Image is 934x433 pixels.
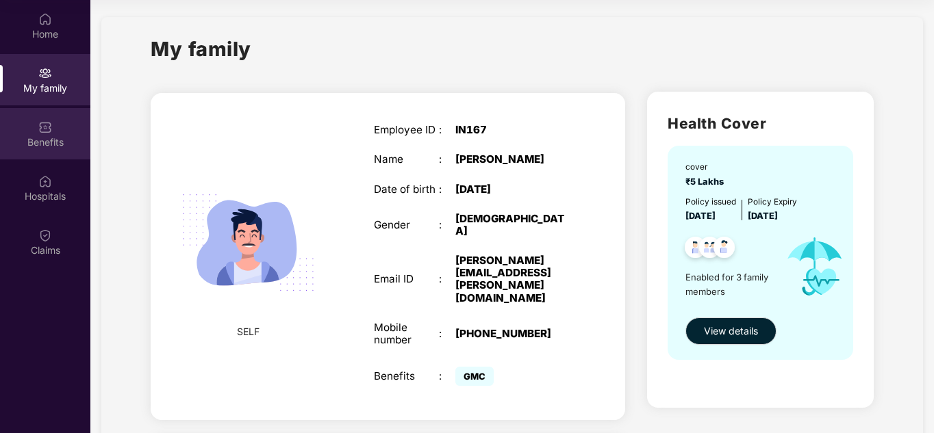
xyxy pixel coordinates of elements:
div: : [439,219,455,231]
div: Benefits [374,370,440,382]
div: : [439,273,455,285]
div: [PHONE_NUMBER] [455,328,570,340]
div: Employee ID [374,124,440,136]
div: [PERSON_NAME] [455,153,570,166]
div: : [439,328,455,340]
div: Name [374,153,440,166]
h1: My family [151,34,251,64]
span: GMC [455,367,494,386]
div: Date of birth [374,183,440,196]
div: : [439,370,455,382]
div: Mobile number [374,322,440,346]
h2: Health Cover [668,112,853,135]
div: IN167 [455,124,570,136]
div: [DEMOGRAPHIC_DATA] [455,213,570,237]
span: SELF [237,324,260,339]
span: Enabled for 3 family members [685,270,774,298]
span: View details [704,324,758,339]
img: svg+xml;base64,PHN2ZyB4bWxucz0iaHR0cDovL3d3dy53My5vcmcvMjAwMC9zdmciIHdpZHRoPSI0OC45NDMiIGhlaWdodD... [679,233,712,266]
div: [PERSON_NAME][EMAIL_ADDRESS][PERSON_NAME][DOMAIN_NAME] [455,254,570,304]
div: Policy issued [685,196,736,209]
div: [DATE] [455,183,570,196]
img: svg+xml;base64,PHN2ZyB4bWxucz0iaHR0cDovL3d3dy53My5vcmcvMjAwMC9zdmciIHdpZHRoPSI0OC45NDMiIGhlaWdodD... [707,233,741,266]
div: Gender [374,219,440,231]
img: svg+xml;base64,PHN2ZyBpZD0iQ2xhaW0iIHhtbG5zPSJodHRwOi8vd3d3LnczLm9yZy8yMDAwL3N2ZyIgd2lkdGg9IjIwIi... [38,228,52,242]
img: icon [774,223,855,310]
button: View details [685,317,777,345]
span: ₹5 Lakhs [685,176,728,187]
img: svg+xml;base64,PHN2ZyB4bWxucz0iaHR0cDovL3d3dy53My5vcmcvMjAwMC9zdmciIHdpZHRoPSIyMjQiIGhlaWdodD0iMT... [166,161,330,324]
div: Policy Expiry [748,196,797,209]
img: svg+xml;base64,PHN2ZyBpZD0iQmVuZWZpdHMiIHhtbG5zPSJodHRwOi8vd3d3LnczLm9yZy8yMDAwL3N2ZyIgd2lkdGg9Ij... [38,120,52,134]
div: cover [685,161,728,174]
img: svg+xml;base64,PHN2ZyB4bWxucz0iaHR0cDovL3d3dy53My5vcmcvMjAwMC9zdmciIHdpZHRoPSI0OC45MTUiIGhlaWdodD... [693,233,727,266]
img: svg+xml;base64,PHN2ZyBpZD0iSG9tZSIgeG1sbnM9Imh0dHA6Ly93d3cudzMub3JnLzIwMDAvc3ZnIiB3aWR0aD0iMjAiIG... [38,12,52,26]
div: : [439,183,455,196]
div: : [439,124,455,136]
div: Email ID [374,273,440,285]
img: svg+xml;base64,PHN2ZyBpZD0iSG9zcGl0YWxzIiB4bWxucz0iaHR0cDovL3d3dy53My5vcmcvMjAwMC9zdmciIHdpZHRoPS... [38,174,52,188]
span: [DATE] [685,211,716,221]
span: [DATE] [748,211,778,221]
img: svg+xml;base64,PHN2ZyB3aWR0aD0iMjAiIGhlaWdodD0iMjAiIHZpZXdCb3g9IjAgMCAyMCAyMCIgZmlsbD0ibm9uZSIgeG... [38,66,52,80]
div: : [439,153,455,166]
